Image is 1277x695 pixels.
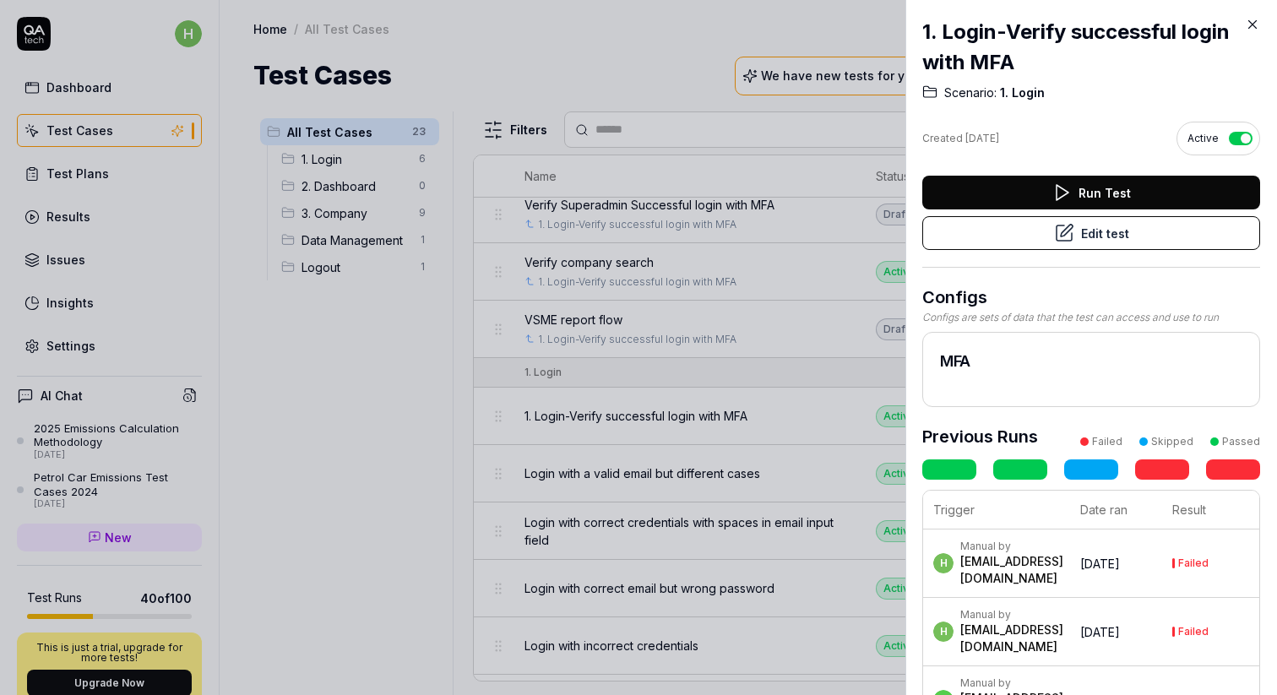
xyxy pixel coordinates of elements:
[944,84,997,101] span: Scenario:
[940,350,1242,372] h2: MFA
[1187,131,1219,146] span: Active
[922,285,1260,310] h3: Configs
[933,553,954,573] span: h
[1070,491,1162,529] th: Date ran
[1178,558,1209,568] div: Failed
[1080,625,1120,639] time: [DATE]
[1092,434,1122,449] div: Failed
[933,622,954,642] span: h
[960,676,1063,690] div: Manual by
[960,553,1063,587] div: [EMAIL_ADDRESS][DOMAIN_NAME]
[1080,557,1120,571] time: [DATE]
[922,216,1260,250] button: Edit test
[922,176,1260,209] button: Run Test
[922,17,1260,78] h2: 1. Login-Verify successful login with MFA
[1178,627,1209,637] div: Failed
[922,310,1260,325] div: Configs are sets of data that the test can access and use to run
[965,132,999,144] time: [DATE]
[1151,434,1193,449] div: Skipped
[922,424,1038,449] h3: Previous Runs
[960,540,1063,553] div: Manual by
[922,131,999,146] div: Created
[923,491,1070,529] th: Trigger
[1222,434,1260,449] div: Passed
[960,608,1063,622] div: Manual by
[1162,491,1259,529] th: Result
[997,84,1045,101] span: 1. Login
[960,622,1063,655] div: [EMAIL_ADDRESS][DOMAIN_NAME]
